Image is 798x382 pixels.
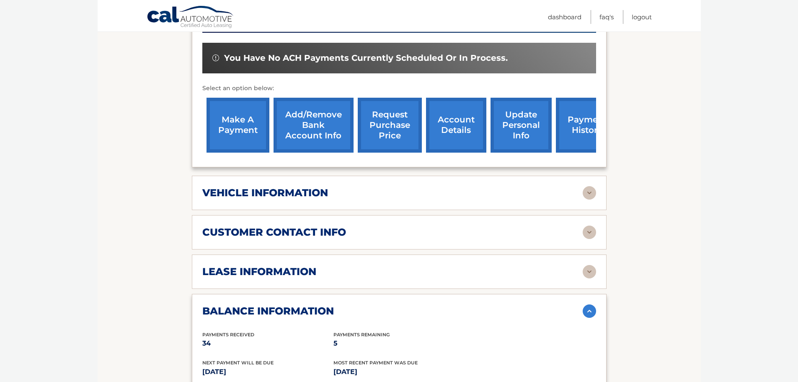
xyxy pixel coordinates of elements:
img: accordion-rest.svg [583,186,596,200]
a: update personal info [491,98,552,153]
a: payment history [556,98,619,153]
a: Add/Remove bank account info [274,98,354,153]
img: accordion-rest.svg [583,226,596,239]
span: Payments Remaining [333,332,390,338]
img: accordion-rest.svg [583,265,596,278]
a: Dashboard [548,10,581,24]
span: Most Recent Payment Was Due [333,360,418,366]
a: make a payment [207,98,269,153]
a: Logout [632,10,652,24]
p: 34 [202,338,333,349]
h2: vehicle information [202,187,328,199]
p: [DATE] [202,366,333,378]
span: Payments Received [202,332,254,338]
h2: lease information [202,265,316,278]
img: alert-white.svg [212,55,219,61]
img: accordion-active.svg [583,304,596,318]
h2: balance information [202,305,334,317]
a: FAQ's [599,10,614,24]
a: request purchase price [358,98,422,153]
span: You have no ACH payments currently scheduled or in process. [224,53,508,63]
a: Cal Automotive [147,5,235,30]
a: account details [426,98,486,153]
p: 5 [333,338,465,349]
h2: customer contact info [202,226,346,239]
p: [DATE] [333,366,465,378]
p: Select an option below: [202,83,596,94]
span: Next Payment will be due [202,360,274,366]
